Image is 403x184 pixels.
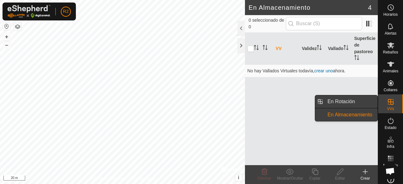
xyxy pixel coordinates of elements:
[314,68,333,73] a: crear uno
[258,176,271,181] span: Eliminar
[249,17,286,30] span: 0 seleccionado de 0
[352,33,378,65] th: Superficie de pastoreo
[8,5,50,18] img: Logo Gallagher
[317,46,322,51] p-sorticon: Activar para ordenar
[3,33,10,41] button: +
[327,98,355,105] span: En Rotación
[387,145,394,148] span: Infra
[134,176,155,181] a: Contáctenos
[383,50,398,54] span: Rebaños
[380,164,401,171] span: Mapa de Calor
[277,176,302,181] div: Mostrar/Ocultar
[263,46,268,51] p-sorticon: Activar para ordenar
[327,111,372,119] span: En Almacenamiento
[315,109,377,121] li: En Almacenamiento
[235,174,242,181] button: i
[326,33,352,65] th: Vallado
[383,13,398,16] span: Horarios
[302,176,327,181] div: Copiar
[249,4,368,11] h2: En Almacenamiento
[90,176,126,181] a: Política de Privacidad
[3,23,10,30] button: Restablecer Mapa
[343,46,349,51] p-sorticon: Activar para ordenar
[299,33,326,65] th: Validez
[383,88,397,92] span: Collares
[63,8,69,15] span: R2
[3,41,10,49] button: –
[383,69,398,73] span: Animales
[354,56,359,61] p-sorticon: Activar para ordenar
[382,163,399,180] div: Chat abierto
[385,31,396,35] span: Alertas
[327,176,353,181] div: Editar
[273,33,299,65] th: VV
[353,176,378,181] div: Crear
[238,175,239,180] span: i
[324,95,377,108] a: En Rotación
[254,46,259,51] p-sorticon: Activar para ordenar
[14,23,21,31] button: Capas del Mapa
[286,17,362,30] input: Buscar (S)
[385,126,396,130] span: Estado
[368,3,372,12] span: 4
[387,107,394,111] span: VVs
[315,95,377,108] li: En Rotación
[245,64,378,77] td: No hay Vallados Virtuales todavía, ahora.
[324,109,377,121] a: En Almacenamiento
